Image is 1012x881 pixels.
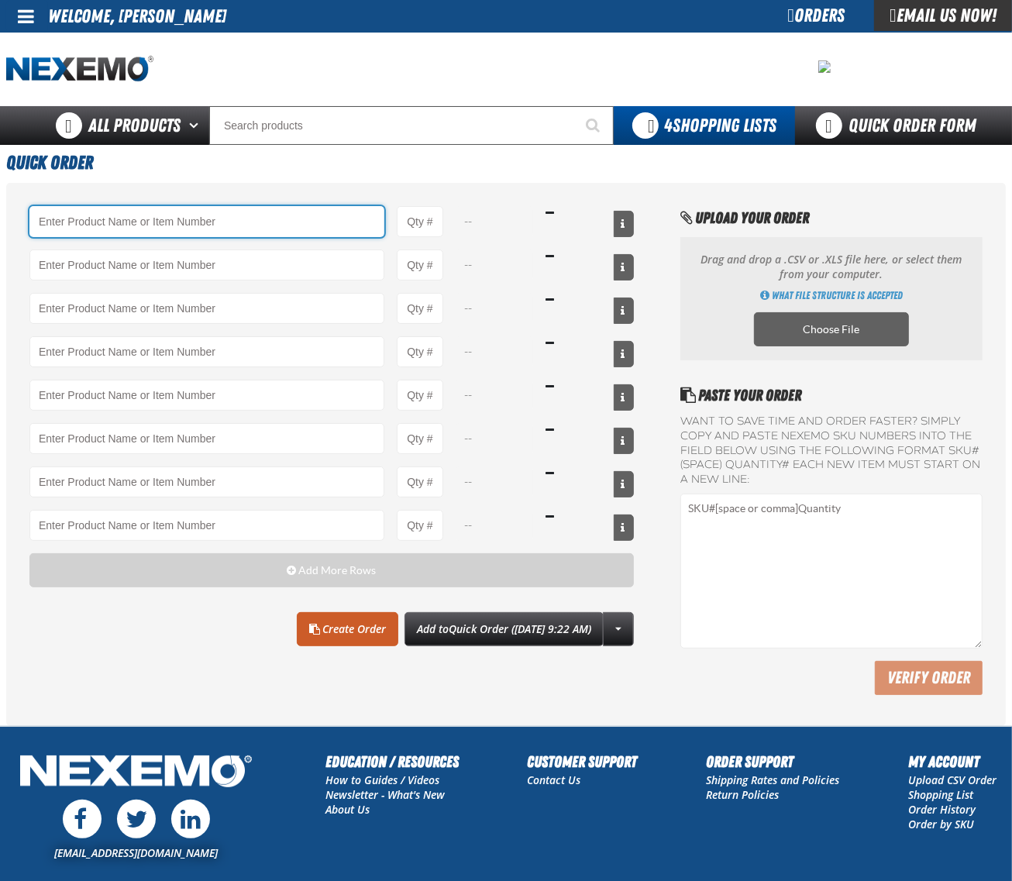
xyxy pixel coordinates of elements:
h2: Order Support [706,750,839,773]
h2: Education / Resources [325,750,459,773]
h2: Paste Your Order [680,384,983,407]
a: About Us [325,802,370,817]
a: Quick Order Form [795,106,1005,145]
: Product [29,466,384,497]
a: Return Policies [706,787,779,802]
input: Product Quantity [397,336,443,367]
button: View All Prices [614,514,634,541]
span: Add to [417,621,591,636]
: Product [29,250,384,280]
button: View All Prices [614,341,634,367]
a: Contact Us [528,773,581,787]
a: Shopping List [908,787,973,802]
button: Add More Rows [29,553,634,587]
input: Product Quantity [397,380,443,411]
a: [EMAIL_ADDRESS][DOMAIN_NAME] [54,845,218,860]
: Product [29,380,384,411]
button: View All Prices [614,211,634,237]
button: Start Searching [575,106,614,145]
img: Nexemo logo [6,56,153,83]
label: Choose CSV, XLSX or ODS file to import multiple products. Opens a popup [754,312,909,346]
input: Product Quantity [397,206,443,237]
a: Home [6,56,153,83]
span: All Products [88,112,181,139]
span: Shopping Lists [664,115,776,136]
a: More Actions [603,612,634,646]
h2: Upload Your Order [680,206,983,229]
label: Want to save time and order faster? Simply copy and paste NEXEMO SKU numbers into the field below... [680,415,983,487]
a: How to Guides / Videos [325,773,439,787]
input: Product Quantity [397,510,443,541]
button: You have 4 Shopping Lists. Open to view details [614,106,795,145]
button: View All Prices [614,298,634,324]
button: View All Prices [614,384,634,411]
h2: Customer Support [528,750,638,773]
span: Quick Order [6,152,93,174]
img: Nexemo Logo [15,750,256,796]
input: Product Quantity [397,423,443,454]
input: Product Quantity [397,466,443,497]
input: Product Quantity [397,250,443,280]
input: Product [29,206,384,237]
input: Product Quantity [397,293,443,324]
button: Open All Products pages [184,106,209,145]
h2: My Account [908,750,997,773]
button: View All Prices [614,471,634,497]
a: Get Directions of how to import multiple products using an CSV, XLSX or ODS file. Opens a popup [760,288,903,303]
a: Upload CSV Order [908,773,997,787]
button: Add toQuick Order ([DATE] 9:22 AM) [404,612,604,646]
a: Order History [908,802,976,817]
p: Drag and drop a .CSV or .XLS file here, or select them from your computer. [696,253,967,282]
: Product [29,336,384,367]
: Product [29,293,384,324]
: Product [29,510,384,541]
img: 101e2d29ebe5c13c135f6d33ff989c39.png [818,60,831,73]
input: Search [209,106,614,145]
a: Newsletter - What's New [325,787,445,802]
a: Order by SKU [908,817,974,831]
: Product [29,423,384,454]
a: Create Order [297,612,398,646]
button: View All Prices [614,254,634,280]
strong: 4 [664,115,673,136]
a: Shipping Rates and Policies [706,773,839,787]
button: View All Prices [614,428,634,454]
span: Add More Rows [298,564,376,576]
span: Quick Order ([DATE] 9:22 AM) [449,621,591,636]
